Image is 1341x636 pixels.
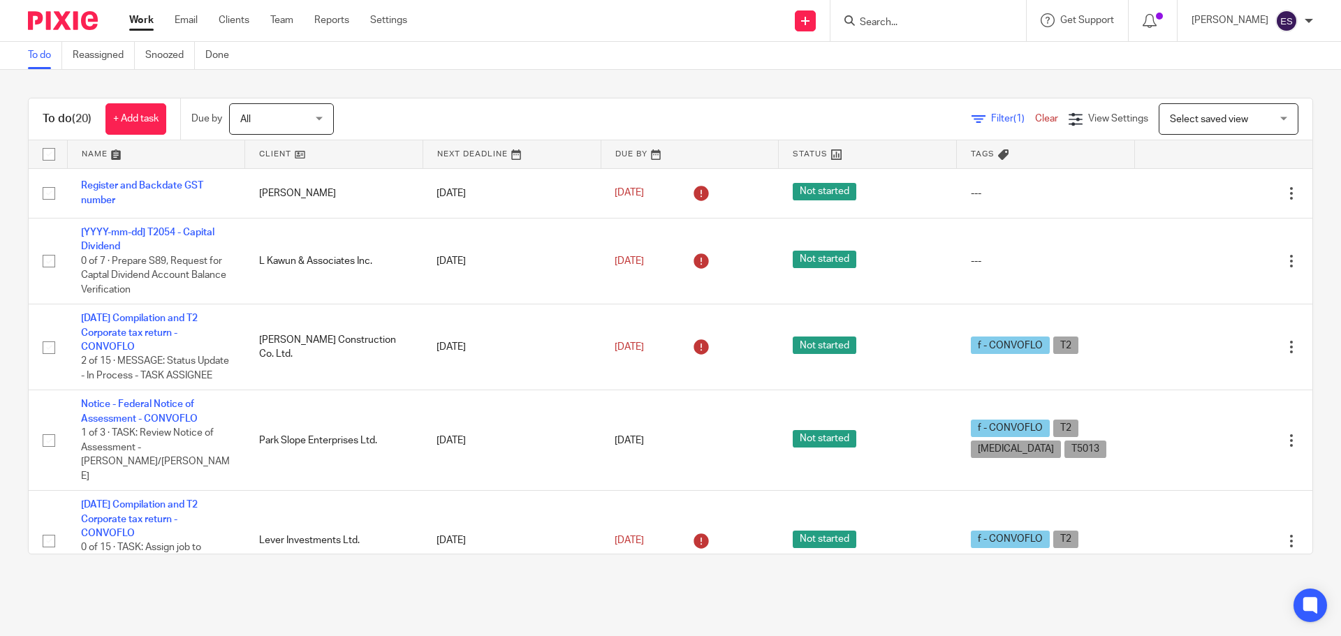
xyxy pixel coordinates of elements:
[423,218,601,304] td: [DATE]
[615,256,644,266] span: [DATE]
[971,186,1121,200] div: ---
[81,181,203,205] a: Register and Backdate GST number
[423,390,601,491] td: [DATE]
[1053,337,1078,354] span: T2
[991,114,1035,124] span: Filter
[81,543,201,582] span: 0 of 15 · TASK: Assign job to appropriate staff member - [PERSON_NAME]
[971,254,1121,268] div: ---
[314,13,349,27] a: Reports
[1060,15,1114,25] span: Get Support
[129,13,154,27] a: Work
[793,337,856,354] span: Not started
[245,491,423,591] td: Lever Investments Ltd.
[971,150,995,158] span: Tags
[245,390,423,491] td: Park Slope Enterprises Ltd.
[615,342,644,352] span: [DATE]
[43,112,91,126] h1: To do
[245,304,423,390] td: [PERSON_NAME] Construction Co. Ltd.
[793,430,856,448] span: Not started
[105,103,166,135] a: + Add task
[615,535,644,545] span: [DATE]
[971,441,1061,458] span: [MEDICAL_DATA]
[1170,114,1248,124] span: Select saved view
[423,304,601,390] td: [DATE]
[971,420,1050,437] span: f - CONVOFLO
[615,188,644,198] span: [DATE]
[971,531,1050,548] span: f - CONVOFLO
[81,228,214,251] a: [YYYY-mm-dd] T2054 - Capital Dividend
[423,491,601,591] td: [DATE]
[73,42,135,69] a: Reassigned
[1192,13,1268,27] p: [PERSON_NAME]
[615,436,644,445] span: [DATE]
[1053,420,1078,437] span: T2
[175,13,198,27] a: Email
[191,112,222,126] p: Due by
[72,113,91,124] span: (20)
[245,168,423,218] td: [PERSON_NAME]
[81,256,226,295] span: 0 of 7 · Prepare S89, Request for Captal Dividend Account Balance Verification
[205,42,240,69] a: Done
[219,13,249,27] a: Clients
[245,218,423,304] td: L Kawun & Associates Inc.
[81,500,198,538] a: [DATE] Compilation and T2 Corporate tax return - CONVOFLO
[1088,114,1148,124] span: View Settings
[858,17,984,29] input: Search
[81,313,198,352] a: [DATE] Compilation and T2 Corporate tax return - CONVOFLO
[240,114,251,124] span: All
[28,42,62,69] a: To do
[1064,441,1106,458] span: T5013
[793,183,856,200] span: Not started
[270,13,293,27] a: Team
[793,531,856,548] span: Not started
[1013,114,1025,124] span: (1)
[81,428,230,481] span: 1 of 3 · TASK: Review Notice of Assessment - [PERSON_NAME]/[PERSON_NAME]
[971,337,1050,354] span: f - CONVOFLO
[1035,114,1058,124] a: Clear
[28,11,98,30] img: Pixie
[145,42,195,69] a: Snoozed
[81,356,229,380] span: 2 of 15 · MESSAGE: Status Update - In Process - TASK ASSIGNEE
[793,251,856,268] span: Not started
[1275,10,1298,32] img: svg%3E
[1053,531,1078,548] span: T2
[423,168,601,218] td: [DATE]
[370,13,407,27] a: Settings
[81,399,198,423] a: Notice - Federal Notice of Assessment - CONVOFLO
